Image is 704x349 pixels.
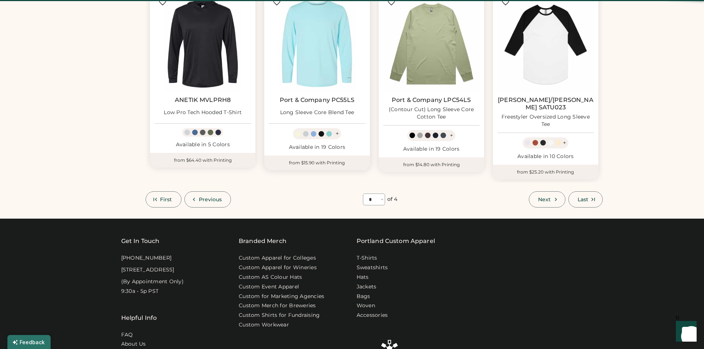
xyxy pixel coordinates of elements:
div: Available in 19 Colors [269,144,365,151]
a: Woven [357,302,375,309]
div: from $64.40 with Printing [150,153,255,168]
a: Custom Merch for Breweries [239,302,316,309]
div: of 4 [387,196,397,203]
span: Last [578,197,588,202]
a: Custom Event Apparel [239,283,299,291]
div: Freestyler Oversized Long Sleeve Tee [497,113,594,128]
iframe: Front Chat [669,316,701,348]
button: Next [529,191,565,208]
div: Long Sleeve Core Blend Tee [280,109,354,116]
a: Bags [357,293,370,300]
a: Port & Company LPC54LS [392,96,471,104]
a: Jackets [357,283,377,291]
div: Branded Merch [239,237,286,246]
div: + [336,130,339,138]
a: Custom Workwear [239,321,289,329]
div: + [450,131,453,140]
a: Accessories [357,312,388,319]
div: Helpful Info [121,314,157,322]
div: from $25.20 with Printing [493,165,598,179]
a: Custom for Marketing Agencies [239,293,324,300]
span: Next [538,197,551,202]
div: Get In Touch [121,237,160,246]
div: (By Appointment Only) [121,278,184,285]
div: (Contour Cut) Long Sleeve Core Cotton Tee [383,106,480,121]
a: Sweatshirts [357,264,388,271]
button: First [146,191,181,208]
a: FAQ [121,331,133,339]
a: ANETIK MVLPRH8 [175,96,231,104]
button: Previous [184,191,231,208]
a: Hats [357,274,369,281]
div: 9:30a - 5p PST [121,288,159,295]
span: First [160,197,172,202]
div: from $15.90 with Printing [264,155,370,170]
a: Portland Custom Apparel [357,237,435,246]
span: Previous [199,197,222,202]
a: Port & Company PC55LS [280,96,354,104]
div: + [563,139,566,147]
a: About Us [121,341,146,348]
a: Custom Shirts for Fundraising [239,312,320,319]
div: [PHONE_NUMBER] [121,254,172,262]
div: [STREET_ADDRESS] [121,266,174,274]
div: Available in 5 Colors [154,141,251,148]
a: Custom Apparel for Wineries [239,264,317,271]
div: from $14.80 with Printing [379,157,484,172]
button: Last [568,191,603,208]
a: Custom Apparel for Colleges [239,254,316,262]
div: Available in 10 Colors [497,153,594,160]
div: Low Pro Tech Hooded T-Shirt [164,109,242,116]
a: T-Shirts [357,254,377,262]
a: Custom AS Colour Hats [239,274,302,281]
a: [PERSON_NAME]/[PERSON_NAME] SATU023 [497,96,594,111]
div: Available in 19 Colors [383,146,480,153]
